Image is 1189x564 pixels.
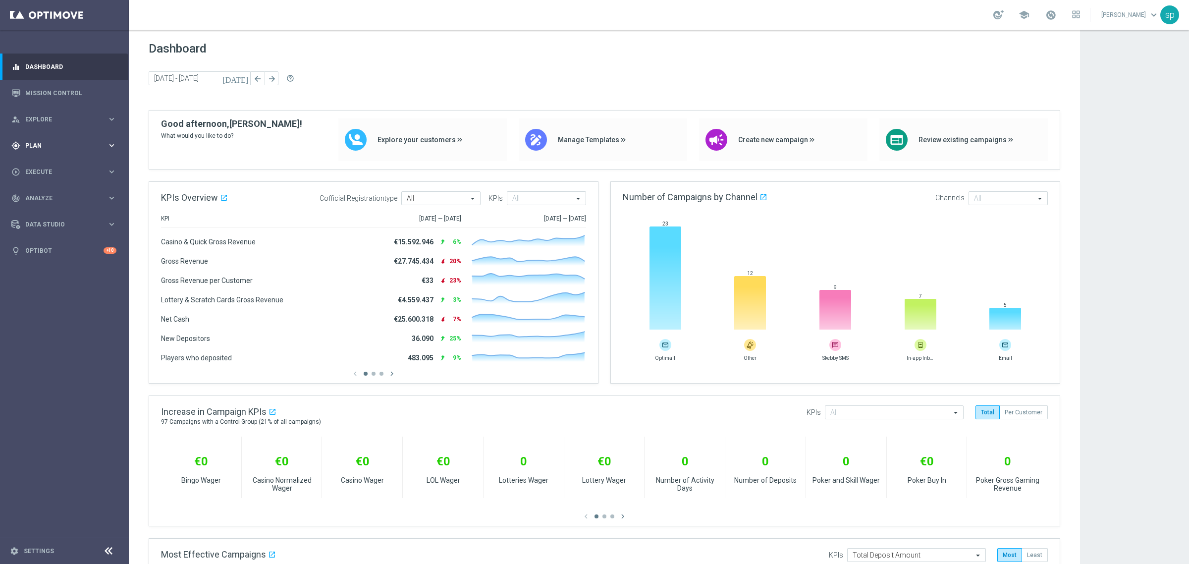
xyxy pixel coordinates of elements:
div: Mission Control [11,80,116,106]
div: Plan [11,141,107,150]
div: sp [1160,5,1179,24]
div: Data Studio [11,220,107,229]
button: Mission Control [11,89,117,97]
a: Settings [24,548,54,554]
div: Optibot [11,237,116,264]
div: Analyze [11,194,107,203]
button: track_changes Analyze keyboard_arrow_right [11,194,117,202]
i: person_search [11,115,20,124]
button: gps_fixed Plan keyboard_arrow_right [11,142,117,150]
span: Data Studio [25,222,107,227]
button: person_search Explore keyboard_arrow_right [11,115,117,123]
button: play_circle_outline Execute keyboard_arrow_right [11,168,117,176]
i: keyboard_arrow_right [107,193,116,203]
a: Mission Control [25,80,116,106]
i: keyboard_arrow_right [107,220,116,229]
span: Execute [25,169,107,175]
a: Optibot [25,237,104,264]
div: +10 [104,247,116,254]
i: gps_fixed [11,141,20,150]
div: Explore [11,115,107,124]
span: Explore [25,116,107,122]
button: Data Studio keyboard_arrow_right [11,221,117,228]
div: Dashboard [11,54,116,80]
i: keyboard_arrow_right [107,141,116,150]
i: lightbulb [11,246,20,255]
div: Execute [11,168,107,176]
a: Dashboard [25,54,116,80]
span: Analyze [25,195,107,201]
i: equalizer [11,62,20,71]
i: track_changes [11,194,20,203]
span: school [1019,9,1029,20]
button: equalizer Dashboard [11,63,117,71]
i: play_circle_outline [11,168,20,176]
i: settings [10,547,19,556]
a: [PERSON_NAME]keyboard_arrow_down [1100,7,1160,22]
i: keyboard_arrow_right [107,167,116,176]
span: keyboard_arrow_down [1148,9,1159,20]
button: lightbulb Optibot +10 [11,247,117,255]
i: keyboard_arrow_right [107,114,116,124]
span: Plan [25,143,107,149]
